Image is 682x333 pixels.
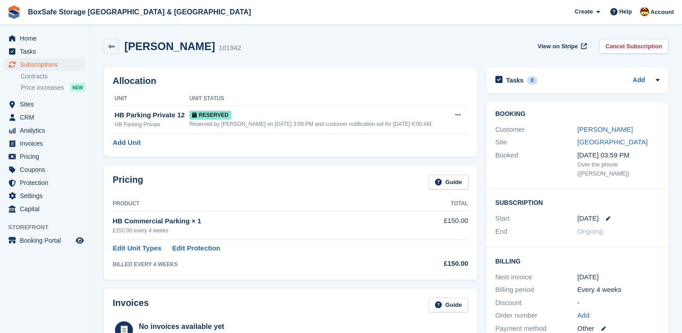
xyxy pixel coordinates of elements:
[495,125,577,135] div: Customer
[495,213,577,224] div: Start
[5,124,85,137] a: menu
[20,111,74,124] span: CRM
[21,83,64,92] span: Price increases
[5,137,85,150] a: menu
[20,234,74,247] span: Booking Portal
[113,216,403,227] div: HB Commercial Parking × 1
[527,76,537,84] div: 0
[20,176,74,189] span: Protection
[24,5,255,19] a: BoxSafe Storage [GEOGRAPHIC_DATA] & [GEOGRAPHIC_DATA]
[189,92,448,106] th: Unit Status
[495,298,577,308] div: Discount
[577,150,659,161] div: [DATE] 03:59 PM
[21,83,85,92] a: Price increases NEW
[70,83,85,92] div: NEW
[74,235,85,246] a: Preview store
[113,76,468,86] h2: Allocation
[5,203,85,215] a: menu
[577,125,633,133] a: [PERSON_NAME]
[172,243,220,254] a: Edit Protection
[495,272,577,282] div: Next invoice
[495,150,577,178] div: Booked
[495,111,659,118] h2: Booking
[495,256,659,265] h2: Billing
[5,45,85,58] a: menu
[20,124,74,137] span: Analytics
[403,197,468,211] th: Total
[633,75,645,86] a: Add
[577,272,659,282] div: [DATE]
[534,39,589,54] a: View on Stripe
[429,298,468,313] a: Guide
[506,76,524,84] h2: Tasks
[429,175,468,190] a: Guide
[577,310,590,321] a: Add
[495,310,577,321] div: Order number
[20,32,74,45] span: Home
[5,150,85,163] a: menu
[20,150,74,163] span: Pricing
[113,175,143,190] h2: Pricing
[577,138,648,146] a: [GEOGRAPHIC_DATA]
[20,190,74,202] span: Settings
[20,163,74,176] span: Coupons
[8,223,90,232] span: Storefront
[189,120,448,128] div: Reserved by [PERSON_NAME] on [DATE] 3:59 PM and customer notification set for [DATE] 6:00 AM.
[5,58,85,71] a: menu
[113,197,403,211] th: Product
[538,42,578,51] span: View on Stripe
[577,227,603,235] span: Ongoing
[20,137,74,150] span: Invoices
[113,260,403,268] div: BILLED EVERY 4 WEEKS
[20,98,74,111] span: Sites
[403,211,468,239] td: £150.00
[5,98,85,111] a: menu
[495,227,577,237] div: End
[5,111,85,124] a: menu
[5,32,85,45] a: menu
[495,198,659,207] h2: Subscription
[139,321,260,332] div: No invoices available yet
[650,8,674,17] span: Account
[5,163,85,176] a: menu
[619,7,632,16] span: Help
[577,298,659,308] div: -
[219,43,241,53] div: 101942
[189,111,231,120] span: Reserved
[577,160,659,178] div: Over the phone ([PERSON_NAME])
[113,92,189,106] th: Unit
[113,138,141,148] a: Add Unit
[5,234,85,247] a: menu
[113,227,403,235] div: £150.00 every 4 weeks
[20,58,74,71] span: Subscriptions
[5,176,85,189] a: menu
[577,285,659,295] div: Every 4 weeks
[495,137,577,148] div: Site
[5,190,85,202] a: menu
[124,40,215,52] h2: [PERSON_NAME]
[21,72,85,81] a: Contracts
[575,7,593,16] span: Create
[113,298,149,313] h2: Invoices
[495,285,577,295] div: Billing period
[20,203,74,215] span: Capital
[113,243,161,254] a: Edit Unit Types
[114,110,189,120] div: HB Parking Private 12
[114,120,189,129] div: HB Parking Private
[403,259,468,269] div: £150.00
[577,213,599,224] time: 2025-08-17 00:00:00 UTC
[599,39,668,54] a: Cancel Subscription
[20,45,74,58] span: Tasks
[640,7,649,16] img: Kim
[7,5,21,19] img: stora-icon-8386f47178a22dfd0bd8f6a31ec36ba5ce8667c1dd55bd0f319d3a0aa187defe.svg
